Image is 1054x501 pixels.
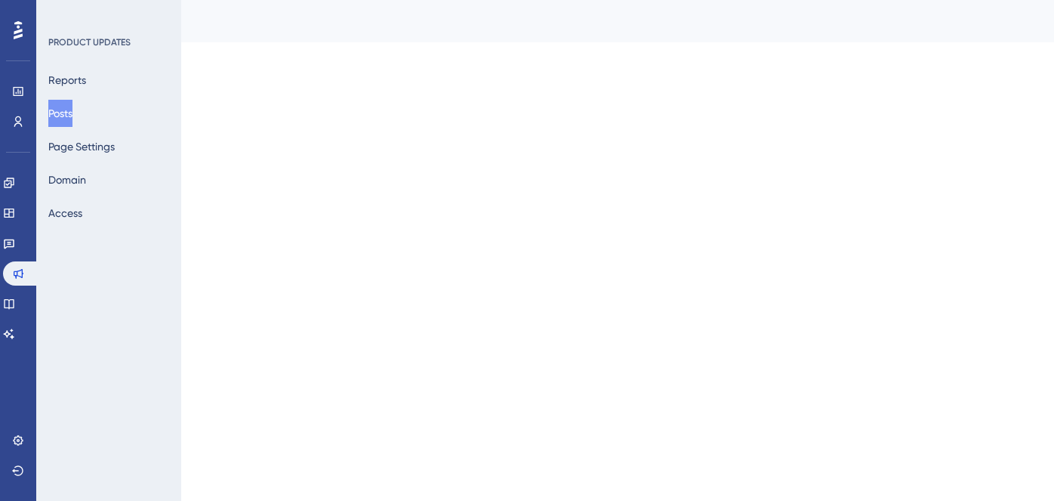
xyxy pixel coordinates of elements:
[48,36,131,48] div: PRODUCT UPDATES
[48,100,72,127] button: Posts
[48,66,86,94] button: Reports
[48,199,82,227] button: Access
[48,166,86,193] button: Domain
[48,133,115,160] button: Page Settings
